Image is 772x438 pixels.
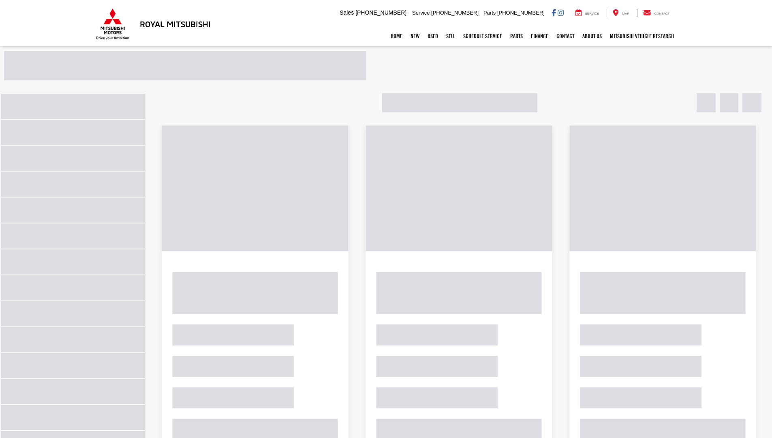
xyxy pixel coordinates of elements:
a: Parts: Opens in a new tab [506,26,527,46]
a: Finance [527,26,552,46]
img: Mitsubishi [94,8,131,40]
a: About Us [578,26,606,46]
a: Service [569,9,605,17]
a: Home [387,26,406,46]
span: [PHONE_NUMBER] [431,10,479,16]
span: [PHONE_NUMBER] [355,9,406,16]
a: New [406,26,423,46]
a: Schedule Service: Opens in a new tab [459,26,506,46]
a: Map [607,9,635,17]
span: [PHONE_NUMBER] [497,10,545,16]
span: Service [412,10,430,16]
h3: Royal Mitsubishi [140,19,211,28]
a: Contact [637,9,676,17]
span: Service [585,12,599,15]
span: Map [622,12,629,15]
a: Instagram: Click to visit our Instagram page [558,9,564,16]
a: Mitsubishi Vehicle Research [606,26,678,46]
a: Sell [442,26,459,46]
a: Facebook: Click to visit our Facebook page [552,9,556,16]
span: Parts [483,10,496,16]
span: Sales [340,9,354,16]
a: Used [423,26,442,46]
span: Contact [654,12,669,15]
a: Contact [552,26,578,46]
